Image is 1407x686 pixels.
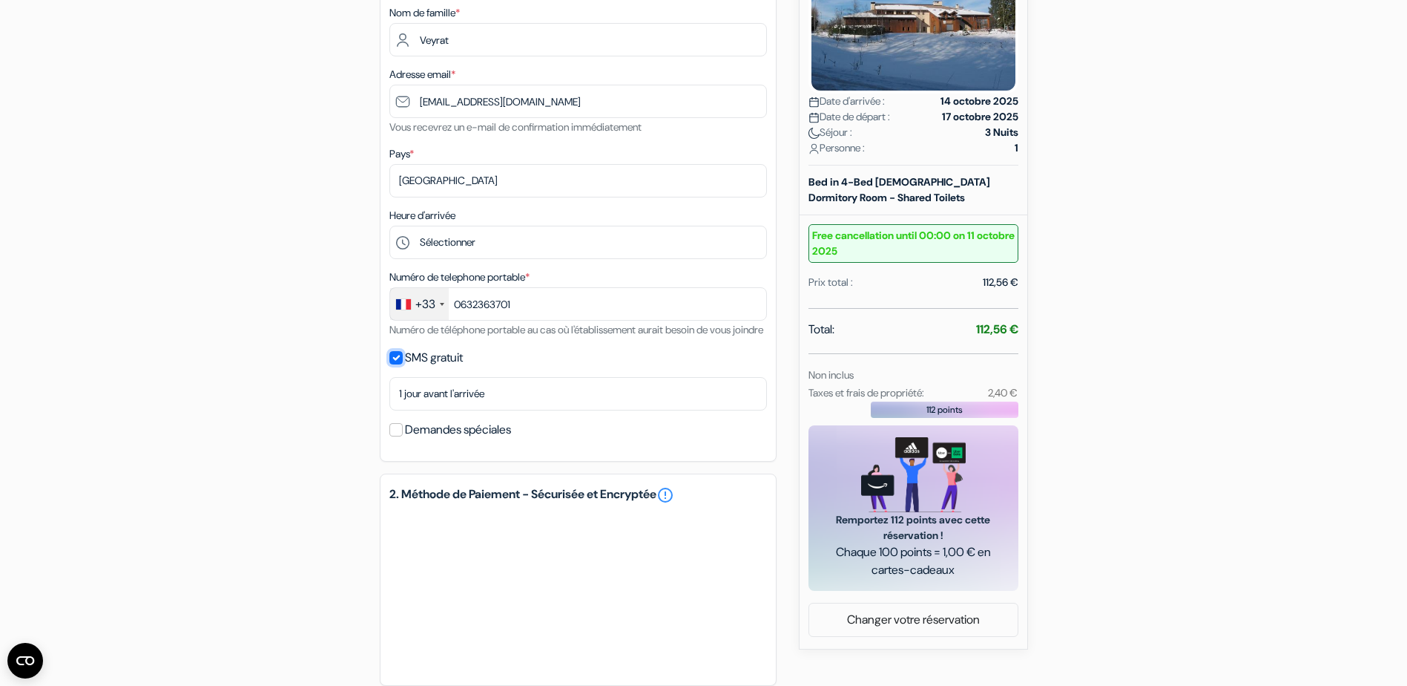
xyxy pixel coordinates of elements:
span: Date d'arrivée : [808,94,885,109]
span: Total: [808,321,834,339]
img: user_icon.svg [808,143,820,154]
label: Heure d'arrivée [389,208,455,223]
label: SMS gratuit [405,347,463,368]
strong: 1 [1015,140,1018,156]
iframe: Cadre de saisie sécurisé pour le paiement [386,507,770,676]
img: calendar.svg [808,112,820,123]
div: Prix total : [808,275,853,290]
span: Date de départ : [808,109,890,125]
input: Entrer le nom de famille [389,23,767,56]
small: 2,40 € [988,386,1018,399]
small: Vous recevrez un e-mail de confirmation immédiatement [389,120,642,134]
label: Pays [389,146,414,162]
b: Bed in 4-Bed [DEMOGRAPHIC_DATA] Dormitory Room - Shared Toilets [808,175,990,204]
span: 112 points [926,403,963,416]
a: Changer votre réservation [809,606,1018,634]
strong: 3 Nuits [985,125,1018,140]
span: Chaque 100 points = 1,00 € en cartes-cadeaux [826,543,1001,579]
span: Séjour : [808,125,852,140]
input: Entrer adresse e-mail [389,85,767,118]
div: France: +33 [390,288,449,320]
div: +33 [415,295,435,313]
strong: 17 octobre 2025 [942,109,1018,125]
button: Ouvrir le widget CMP [7,643,43,679]
label: Demandes spéciales [405,419,511,440]
img: gift_card_hero_new.png [861,437,966,512]
small: Numéro de téléphone portable au cas où l'établissement aurait besoin de vous joindre [389,323,763,336]
label: Nom de famille [389,5,460,21]
label: Numéro de telephone portable [389,269,530,285]
input: 6 12 34 56 78 [389,287,767,321]
strong: 112,56 € [976,321,1018,337]
span: Remportez 112 points avec cette réservation ! [826,512,1001,543]
h5: 2. Méthode de Paiement - Sécurisée et Encryptée [389,486,767,504]
div: 112,56 € [983,275,1018,290]
small: Non inclus [808,368,854,382]
img: calendar.svg [808,97,820,108]
span: Personne : [808,140,865,156]
label: Adresse email [389,67,455,82]
small: Taxes et frais de propriété: [808,386,924,399]
small: Free cancellation until 00:00 on 11 octobre 2025 [808,224,1018,263]
img: moon.svg [808,128,820,139]
a: error_outline [656,486,674,504]
strong: 14 octobre 2025 [940,94,1018,109]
